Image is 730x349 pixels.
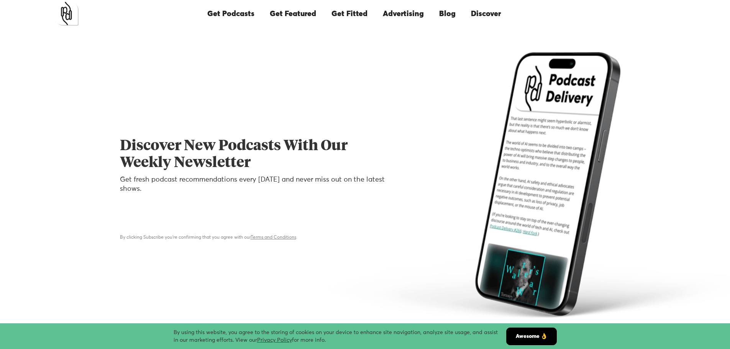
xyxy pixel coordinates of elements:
a: Discover [463,1,509,27]
div: By clicking Subscribe you're confirming that you agree with our . [120,234,386,241]
a: Blog [431,1,463,27]
a: Get Podcasts [200,1,262,27]
div: By using this website, you agree to the storing of cookies on your device to enhance site navigat... [174,329,506,344]
a: Awesome 👌 [506,328,557,345]
h1: Discover New Podcasts With Our Weekly Newsletter [120,138,386,171]
a: home [55,2,79,26]
a: Get Featured [262,1,324,27]
a: Get Fitted [324,1,375,27]
form: Email Form [120,206,386,241]
p: Get fresh podcast recommendations every [DATE] and never miss out on the latest shows. [120,175,386,193]
a: Advertising [375,1,431,27]
a: Terms and Conditions [251,235,296,240]
a: Privacy Policy [257,338,292,343]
